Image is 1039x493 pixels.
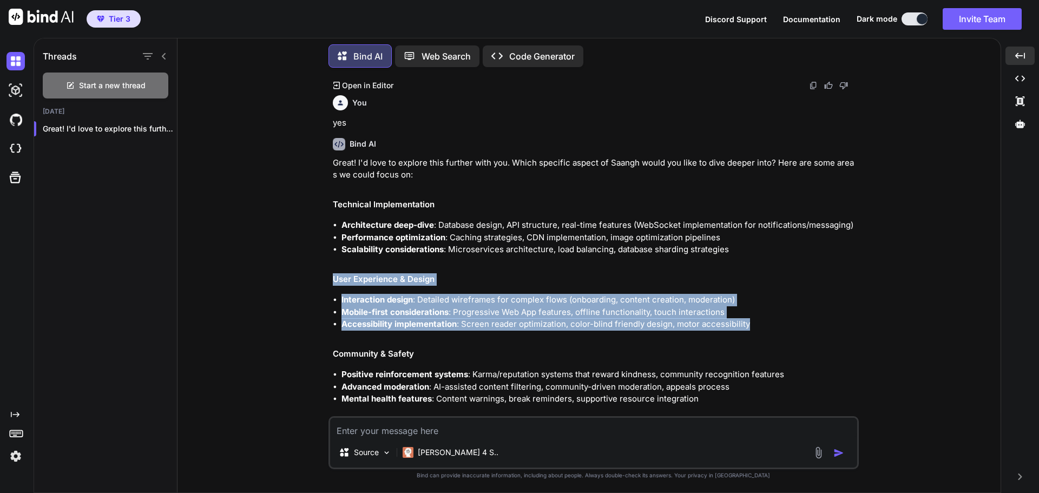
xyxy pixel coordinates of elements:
li: : Karma/reputation systems that reward kindness, community recognition features [341,369,857,381]
img: icon [833,448,844,458]
h6: Bind AI [350,139,376,149]
img: premium [97,16,104,22]
img: like [824,81,833,90]
p: yes [333,117,857,129]
p: [PERSON_NAME] 4 S.. [418,447,498,458]
li: : Database design, API structure, real-time features (WebSocket implementation for notifications/... [341,219,857,232]
li: : Progressive Web App features, offline functionality, touch interactions [341,306,857,319]
img: Claude 4 Sonnet [403,447,413,458]
h2: Community & Safety [333,348,857,360]
strong: Performance optimization [341,232,445,242]
strong: Architecture deep-dive [341,220,434,230]
img: attachment [812,446,825,459]
p: Great! I'd love to explore this further ... [43,123,177,134]
strong: Mental health features [341,393,432,404]
p: Bind can provide inaccurate information, including about people. Always double-check its answers.... [328,471,859,479]
strong: Positive reinforcement systems [341,369,468,379]
button: Discord Support [705,14,767,25]
img: cloudideIcon [6,140,25,158]
li: : Content warnings, break reminders, supportive resource integration [341,393,857,405]
strong: Interaction design [341,294,413,305]
strong: Scalability considerations [341,244,444,254]
img: settings [6,447,25,465]
img: Pick Models [382,448,391,457]
img: darkChat [6,52,25,70]
strong: Mobile-first considerations [341,307,449,317]
button: Invite Team [943,8,1022,30]
img: darkAi-studio [6,81,25,100]
h2: User Experience & Design [333,273,857,286]
img: Bind AI [9,9,74,25]
p: Open in Editor [342,80,393,91]
p: Great! I'd love to explore this further with you. Which specific aspect of Saangh would you like ... [333,157,857,181]
span: Dark mode [857,14,897,24]
span: Discord Support [705,15,767,24]
strong: Advanced moderation [341,382,429,392]
li: : Screen reader optimization, color-blind friendly design, motor accessibility [341,318,857,331]
img: githubDark [6,110,25,129]
p: Web Search [422,50,471,63]
span: Tier 3 [109,14,130,24]
p: Source [354,447,379,458]
h2: [DATE] [34,107,177,116]
button: Documentation [783,14,840,25]
img: copy [809,81,818,90]
p: Bind AI [353,50,383,63]
p: Code Generator [509,50,575,63]
h2: Technical Implementation [333,199,857,211]
img: dislike [839,81,848,90]
li: : AI-assisted content filtering, community-driven moderation, appeals process [341,381,857,393]
h1: Threads [43,50,77,63]
li: : Microservices architecture, load balancing, database sharding strategies [341,244,857,256]
span: Start a new thread [79,80,146,91]
span: Documentation [783,15,840,24]
strong: Accessibility implementation [341,319,457,329]
button: premiumTier 3 [87,10,141,28]
li: : Caching strategies, CDN implementation, image optimization pipelines [341,232,857,244]
li: : Detailed wireframes for complex flows (onboarding, content creation, moderation) [341,294,857,306]
h6: You [352,97,367,108]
